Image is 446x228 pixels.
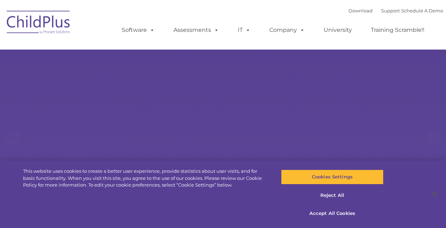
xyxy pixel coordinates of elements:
[364,23,431,37] a: Training Scramble!!
[316,23,359,37] a: University
[23,168,268,189] div: This website uses cookies to create a better user experience, provide statistics about user visit...
[381,8,400,13] a: Support
[281,206,384,221] button: Accept All Cookies
[401,8,443,13] a: Schedule A Demo
[427,186,442,201] button: Close
[281,170,384,184] button: Cookies Settings
[3,6,74,41] img: ChildPlus by Procare Solutions
[231,23,258,37] a: IT
[115,23,162,37] a: Software
[166,23,226,37] a: Assessments
[348,8,443,13] font: |
[262,23,312,37] a: Company
[348,8,373,13] a: Download
[281,188,384,203] button: Reject All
